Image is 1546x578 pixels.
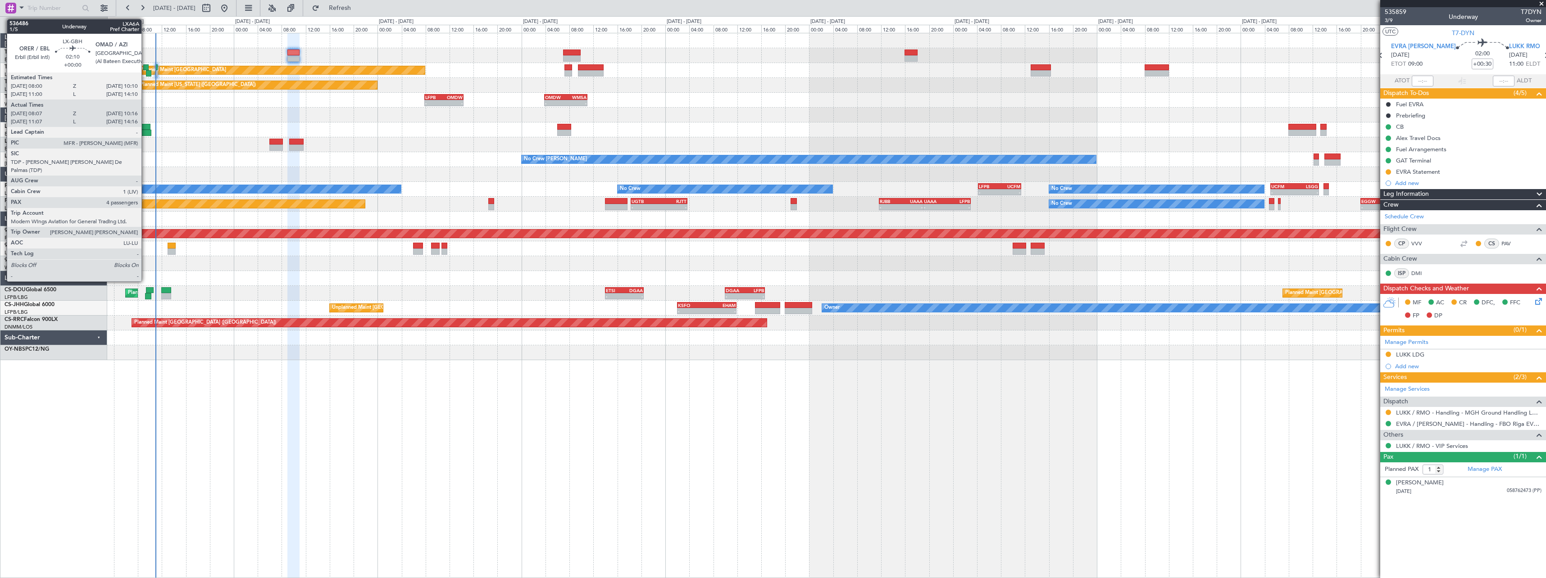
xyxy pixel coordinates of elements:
[737,25,761,33] div: 12:00
[5,145,31,152] a: EDLW/DTM
[5,228,55,233] a: 9H-YAAGlobal 5000
[707,308,736,314] div: -
[354,25,377,33] div: 20:00
[140,78,256,92] div: Planned Maint [US_STATE] ([GEOGRAPHIC_DATA])
[1051,182,1072,196] div: No Crew
[924,199,947,204] div: UAAA
[1509,42,1540,51] span: LUKK RMO
[979,184,1000,189] div: LFPB
[5,154,25,159] span: LX-AOA
[1411,269,1432,277] a: DMI
[5,64,22,70] span: T7-EMI
[109,18,144,26] div: [DATE] - [DATE]
[1361,25,1385,33] div: 20:00
[1482,298,1495,307] span: DFC,
[641,25,665,33] div: 20:00
[545,95,566,100] div: OMDW
[5,56,60,63] a: EVRA/[PERSON_NAME]
[5,94,50,99] a: T7-PJ29Falcon 7X
[1514,452,1527,461] span: (1/1)
[745,288,764,293] div: LFPB
[745,294,764,299] div: -
[1383,254,1417,264] span: Cabin Crew
[5,324,32,330] a: DNMM/LOS
[1501,239,1522,248] a: PAV
[1468,465,1502,474] a: Manage PAX
[140,63,226,77] div: Planned Maint [GEOGRAPHIC_DATA]
[1396,488,1411,495] span: [DATE]
[128,286,270,300] div: Planned Maint [GEOGRAPHIC_DATA] ([GEOGRAPHIC_DATA])
[1396,479,1444,488] div: [PERSON_NAME]
[5,287,56,293] a: CS-DOUGlobal 6500
[473,25,497,33] div: 16:00
[5,257,27,263] span: 9H-VSLK
[234,25,258,33] div: 00:00
[1395,77,1410,86] span: ATOT
[5,190,28,197] a: LFPB/LBG
[632,204,659,210] div: -
[1049,25,1073,33] div: 16:00
[5,71,31,78] a: LFMN/NCE
[905,25,929,33] div: 16:00
[618,25,641,33] div: 16:00
[5,124,24,129] span: LX-GBH
[979,190,1000,195] div: -
[5,183,24,189] span: F-GPNJ
[678,303,707,308] div: KSFO
[1394,239,1409,248] div: CP
[1396,100,1423,108] div: Fuel EVRA
[1383,224,1417,235] span: Flight Crew
[1073,25,1097,33] div: 20:00
[1295,190,1318,195] div: -
[5,264,31,271] a: WMSA/SZB
[1285,286,1427,300] div: Planned Maint [GEOGRAPHIC_DATA] ([GEOGRAPHIC_DATA])
[1484,239,1499,248] div: CS
[1242,18,1277,26] div: [DATE] - [DATE]
[1396,134,1441,142] div: Alex Travel Docs
[425,95,444,100] div: LFPB
[714,25,737,33] div: 08:00
[1265,25,1289,33] div: 04:00
[1396,420,1541,428] a: EVRA / [PERSON_NAME] - Handling - FBO Riga EVRA / [PERSON_NAME]
[924,204,947,210] div: -
[624,294,643,299] div: -
[833,25,857,33] div: 04:00
[1361,204,1388,210] div: -
[545,100,566,106] div: -
[1383,452,1393,462] span: Pax
[880,199,901,204] div: RJBB
[522,25,546,33] div: 00:00
[1395,362,1541,370] div: Add new
[953,25,977,33] div: 00:00
[1411,239,1432,248] a: VVV
[632,199,659,204] div: UGTB
[947,199,970,204] div: LFPB
[5,235,28,241] a: FCBB/BZV
[306,25,330,33] div: 12:00
[1383,200,1399,210] span: Crew
[1391,60,1406,69] span: ETOT
[10,18,98,32] button: All Aircraft
[1396,351,1424,358] div: LUKK LDG
[379,18,414,26] div: [DATE] - [DATE]
[1337,25,1360,33] div: 16:00
[1000,190,1020,195] div: -
[5,183,58,189] a: F-GPNJFalcon 900EX
[593,25,617,33] div: 12:00
[5,294,28,301] a: LFPB/LBG
[308,1,362,15] button: Refresh
[23,22,95,28] span: All Aircraft
[1521,7,1541,17] span: T7DYN
[1413,312,1419,321] span: FP
[707,303,736,308] div: EHAM
[1000,184,1020,189] div: UCFM
[810,18,845,26] div: [DATE] - [DATE]
[809,25,833,33] div: 00:00
[726,294,745,299] div: -
[5,79,27,85] span: T7-EAGL
[1361,199,1388,204] div: EGGW
[665,25,689,33] div: 00:00
[5,50,64,55] a: T7-DYNChallenger 604
[282,25,305,33] div: 08:00
[1396,442,1468,450] a: LUKK / RMO - VIP Services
